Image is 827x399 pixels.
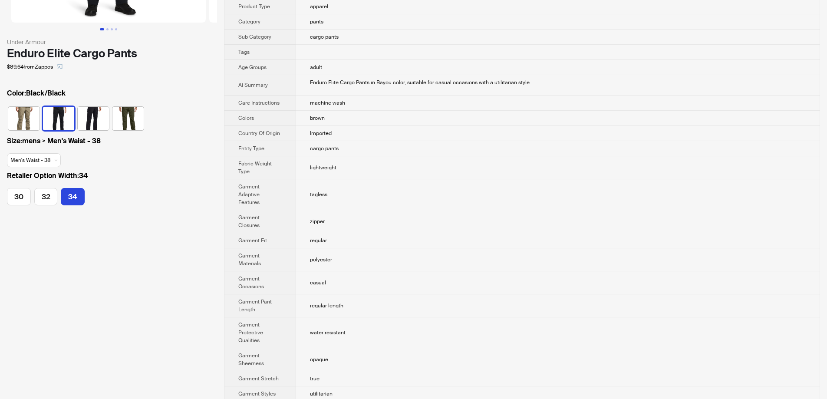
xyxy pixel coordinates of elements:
span: Age Groups [238,64,267,71]
span: cargo pants [310,145,339,152]
span: Country Of Origin [238,130,280,137]
img: Dark Navy Blue/Dark Navy Blue [78,107,109,130]
span: adult [310,64,322,71]
span: Product Type [238,3,270,10]
img: Bayou/Bayou [8,107,40,130]
span: true [310,375,320,382]
span: Colors [238,115,254,122]
span: machine wash [310,99,345,106]
div: $89.64 from Zappos [7,60,210,74]
label: 34 [7,171,210,181]
span: Sub Category [238,33,271,40]
label: available [8,106,40,129]
span: regular length [310,302,343,309]
span: pants [310,18,323,25]
button: Go to slide 4 [115,28,117,30]
img: Marine OD Green/Marine OD Green [112,107,144,130]
span: Garment Stretch [238,375,279,382]
span: Garment Sheerness [238,352,264,367]
label: available [7,188,31,205]
span: Garment Materials [238,252,261,267]
span: Fabric Weight Type [238,160,272,175]
button: Go to slide 3 [111,28,113,30]
span: Garment Closures [238,214,260,229]
label: Black/Black [7,88,210,99]
span: select [57,64,63,69]
label: available [43,106,74,129]
span: polyester [310,256,332,263]
span: Category [238,18,260,25]
span: opaque [310,356,328,363]
div: Under Armour [7,37,210,47]
span: Entity Type [238,145,264,152]
span: available [10,154,57,167]
span: Imported [310,130,332,137]
button: Go to slide 1 [100,28,104,30]
span: brown [310,115,325,122]
label: available [61,188,85,205]
label: available [78,106,109,129]
span: 34 [68,192,77,201]
span: Garment Fit [238,237,267,244]
label: available [34,188,58,205]
span: Garment Adaptive Features [238,183,260,206]
span: Garment Occasions [238,275,264,290]
span: lightweight [310,164,336,171]
span: tagless [310,191,327,198]
button: Go to slide 2 [106,28,109,30]
div: Enduro Elite Cargo Pants [7,47,210,60]
span: Garment Styles [238,390,276,397]
span: apparel [310,3,328,10]
span: Garment Protective Qualities [238,321,263,344]
span: zipper [310,218,325,225]
span: water resistant [310,329,346,336]
span: Tags [238,49,250,56]
span: 32 [42,192,50,201]
span: utilitarian [310,390,333,397]
span: cargo pants [310,33,339,40]
span: Color : [7,89,26,98]
div: Enduro Elite Cargo Pants in Bayou color, suitable for casual occasions with a utilitarian style. [310,79,806,86]
img: Black/Black [43,107,74,130]
span: Care Instructions [238,99,280,106]
span: regular [310,237,327,244]
span: Ai Summary [238,82,268,89]
span: Size : [7,136,22,145]
span: casual [310,279,326,286]
span: Retailer Option Width : [7,171,79,180]
label: mens > Men's Waist - 38 [7,136,210,146]
span: Garment Pant Length [238,298,272,313]
label: available [112,106,144,129]
span: 30 [14,192,23,201]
